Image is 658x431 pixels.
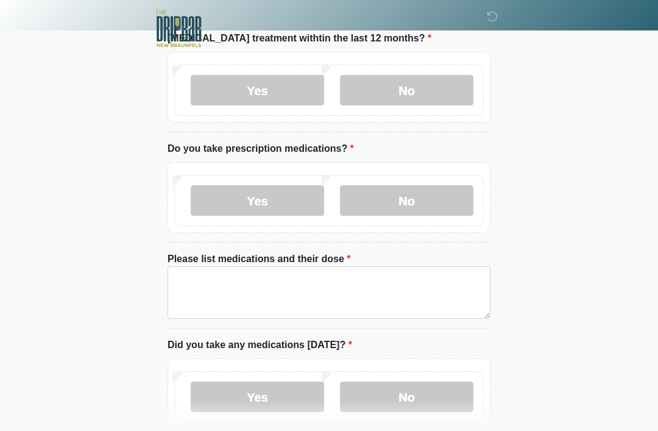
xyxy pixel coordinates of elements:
label: No [340,185,473,216]
img: The DRIPBaR - New Braunfels Logo [155,9,202,49]
label: No [340,75,473,105]
label: Please list medications and their dose [168,252,351,266]
label: Yes [191,185,324,216]
label: Do you take prescription medications? [168,141,354,156]
label: No [340,382,473,412]
label: Yes [191,382,324,412]
label: Yes [191,75,324,105]
label: Did you take any medications [DATE]? [168,338,352,352]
